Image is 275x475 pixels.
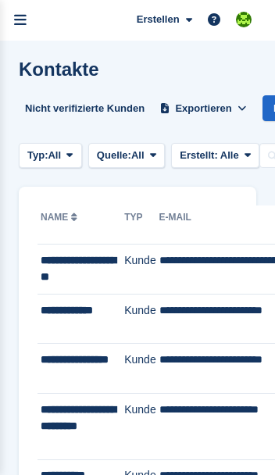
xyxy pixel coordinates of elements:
td: Kunde [124,245,159,295]
span: Erstellt: [180,149,217,161]
button: Typ: All [19,143,82,169]
td: Kunde [124,294,159,344]
th: Typ [124,205,159,245]
span: Quelle: [97,148,131,163]
img: Stefano [236,12,252,27]
span: Erstellen [137,12,180,27]
button: Exportieren [157,95,250,121]
span: Exportieren [175,101,231,116]
span: All [48,148,61,163]
td: Kunde [124,393,159,459]
a: Nicht verifizierte Kunden [19,95,151,121]
h1: Kontakte [19,59,99,80]
a: Name [41,212,80,223]
span: Typ: [27,148,48,163]
button: Quelle: All [88,143,165,169]
button: Erstellt: Alle [171,143,259,169]
td: Kunde [124,344,159,394]
span: All [131,148,145,163]
span: Alle [220,149,239,161]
